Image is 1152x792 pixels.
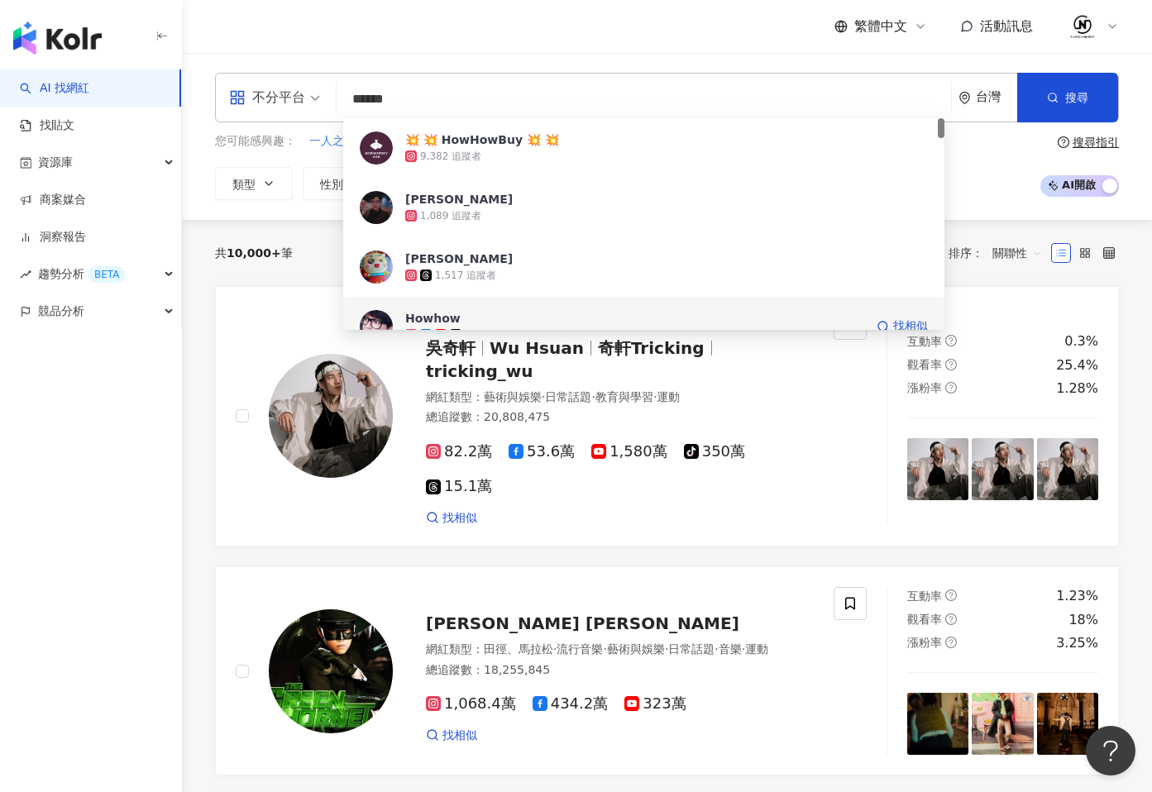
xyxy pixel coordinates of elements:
[945,637,957,648] span: question-circle
[1065,91,1088,104] span: 搜尋
[509,443,575,460] span: 53.6萬
[1056,634,1098,652] div: 3.25%
[215,133,296,150] span: 您可能感興趣：
[854,17,907,36] span: 繁體中文
[13,21,102,55] img: logo
[533,695,609,713] span: 434.2萬
[426,613,739,633] span: [PERSON_NAME] [PERSON_NAME]
[976,90,1017,104] div: 台灣
[665,642,668,656] span: ·
[745,642,768,656] span: 運動
[1056,356,1098,375] div: 25.4%
[360,191,393,224] img: KOL Avatar
[1086,726,1135,775] iframe: Help Scout Beacon - Open
[405,191,513,208] div: [PERSON_NAME]
[215,167,293,200] button: 類型
[1067,11,1098,42] img: 02.jpeg
[360,250,393,284] img: KOL Avatar
[607,642,665,656] span: 藝術與娛樂
[20,269,31,280] span: rise
[426,409,814,426] div: 總追蹤數 ： 20,808,475
[269,609,393,733] img: KOL Avatar
[595,390,653,403] span: 教育與學習
[653,390,657,403] span: ·
[907,438,968,499] img: post-image
[215,286,1119,547] a: KOL Avatar吳奇軒Wu Hsuan奇軒Trickingtricking_wu網紅類型：藝術與娛樂·日常話題·教育與學習·運動總追蹤數：20,808,47582.2萬53.6萬1,580萬...
[215,246,293,260] div: 共 筆
[484,390,542,403] span: 藝術與娛樂
[603,642,606,656] span: ·
[958,92,971,104] span: environment
[972,693,1033,754] img: post-image
[20,117,74,134] a: 找貼文
[907,358,942,371] span: 觀看率
[877,310,928,343] a: 找相似
[435,269,496,283] div: 1,517 追蹤者
[426,662,814,679] div: 總追蹤數 ： 18,255,845
[945,359,957,370] span: question-circle
[742,642,745,656] span: ·
[484,642,553,656] span: 田徑、馬拉松
[657,390,680,403] span: 運動
[980,18,1033,34] span: 活動訊息
[992,240,1042,266] span: 關聯性
[945,382,957,394] span: question-circle
[668,642,715,656] span: 日常話題
[719,642,742,656] span: 音樂
[269,354,393,478] img: KOL Avatar
[591,443,667,460] span: 1,580萬
[945,589,957,601] span: question-circle
[945,335,957,346] span: question-circle
[426,389,814,406] div: 網紅類型 ：
[907,636,942,649] span: 漲粉率
[20,80,89,97] a: searchAI 找網紅
[1037,438,1098,499] img: post-image
[893,318,928,335] span: 找相似
[945,613,957,625] span: question-circle
[542,390,545,403] span: ·
[442,510,477,527] span: 找相似
[227,246,281,260] span: 10,000+
[1056,587,1098,605] div: 1.23%
[907,381,942,394] span: 漲粉率
[38,255,126,293] span: 趨勢分析
[426,510,477,527] a: 找相似
[309,133,356,150] span: 一人之境
[360,310,393,343] img: KOL Avatar
[405,250,513,267] div: [PERSON_NAME]
[232,178,256,191] span: 類型
[303,167,380,200] button: 性別
[1064,332,1098,351] div: 0.3%
[229,89,246,106] span: appstore
[38,293,84,330] span: 競品分析
[1073,136,1119,149] div: 搜尋指引
[465,328,548,342] div: 2,942,386 追蹤者
[320,178,343,191] span: 性別
[624,695,686,713] span: 323萬
[907,589,942,603] span: 互動率
[405,310,461,327] div: Howhow
[1037,693,1098,754] img: post-image
[598,338,705,358] span: 奇軒Tricking
[490,338,584,358] span: Wu Hsuan
[420,209,481,223] div: 1,089 追蹤者
[949,240,1051,266] div: 排序：
[420,150,481,164] div: 9,382 追蹤者
[426,642,814,658] div: 網紅類型 ：
[907,613,942,626] span: 觀看率
[426,728,477,744] a: 找相似
[557,642,603,656] span: 流行音樂
[426,443,492,460] span: 82.2萬
[715,642,718,656] span: ·
[229,84,305,111] div: 不分平台
[591,390,595,403] span: ·
[1058,136,1069,148] span: question-circle
[684,443,745,460] span: 350萬
[215,566,1119,775] a: KOL Avatar[PERSON_NAME] [PERSON_NAME]網紅類型：田徑、馬拉松·流行音樂·藝術與娛樂·日常話題·音樂·運動總追蹤數：18,255,8451,068.4萬434....
[553,642,557,656] span: ·
[405,131,559,148] div: 💥 💥 HowHowBuy 💥 💥
[38,144,73,181] span: 資源庫
[360,131,393,165] img: KOL Avatar
[972,438,1033,499] img: post-image
[1056,379,1098,398] div: 1.28%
